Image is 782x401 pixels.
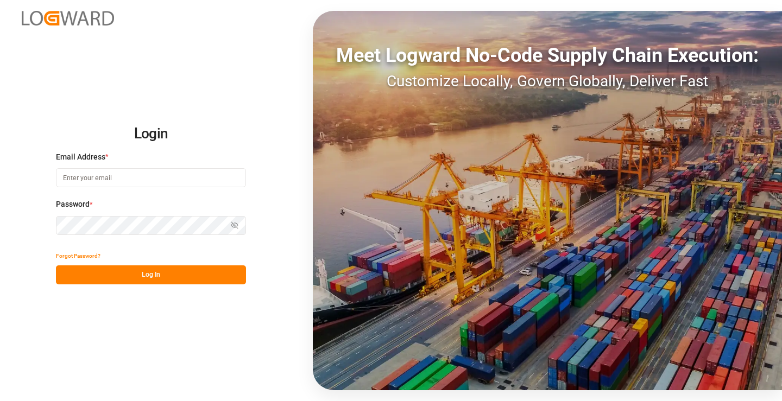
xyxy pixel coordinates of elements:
img: Logward_new_orange.png [22,11,114,26]
span: Password [56,199,90,210]
span: Email Address [56,151,105,163]
button: Log In [56,265,246,284]
button: Forgot Password? [56,246,100,265]
h2: Login [56,117,246,151]
div: Meet Logward No-Code Supply Chain Execution: [313,41,782,70]
div: Customize Locally, Govern Globally, Deliver Fast [313,70,782,93]
input: Enter your email [56,168,246,187]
